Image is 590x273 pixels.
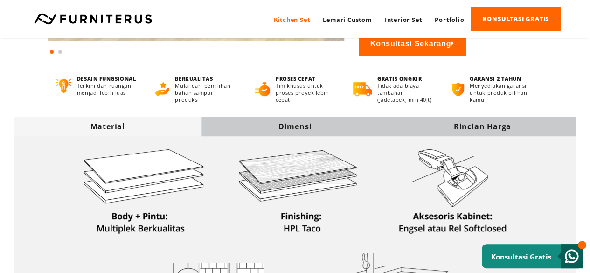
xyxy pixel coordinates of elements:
[77,75,138,82] h4: DESAIN FUNGSIONAL
[254,82,270,96] img: proses-cepat.png
[428,7,471,32] a: Portfolio
[155,82,169,96] img: berkualitas.png
[175,82,236,103] p: Mulai dari pemilihan bahan sampai produksi
[482,244,583,268] a: Konsultasi Gratis
[471,7,561,31] a: KONSULTASI GRATIS
[56,79,71,93] img: desain-fungsional.png
[378,7,429,32] a: Interior Set
[470,82,534,103] p: Menyediakan garansi untuk produk pilihan kamu
[276,82,336,103] p: Tim khusus untuk proses proyek lebih cepat
[175,75,236,82] h4: BERKUALITAS
[353,82,372,96] img: gratis-ongkir.png
[201,121,389,132] div: Dimensi
[77,82,138,96] p: Terkini dan ruangan menjadi lebih luas
[491,252,551,261] small: Konsultasi Gratis
[14,121,201,132] div: Material
[359,31,466,56] button: Konsultasi Sekarang
[316,7,378,32] a: Lemari Custom
[452,82,464,96] img: bergaransi.png
[470,75,534,82] h4: GARANSI 2 TAHUN
[377,82,435,103] p: Tidak ada biaya tambahan (Jadetabek, min 40jt)
[276,75,336,82] h4: PROSES CEPAT
[267,7,316,32] a: Kitchen Set
[389,121,576,132] div: Rincian Harga
[377,75,435,82] h4: GRATIS ONGKIR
